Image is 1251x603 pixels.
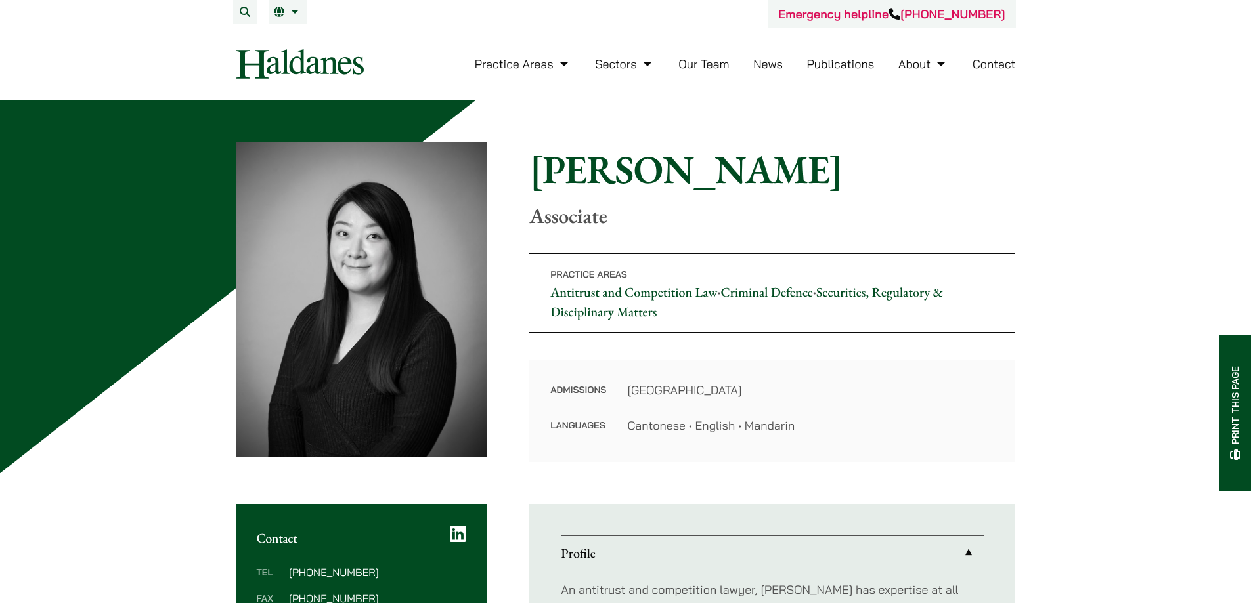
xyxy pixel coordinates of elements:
[627,417,994,434] dd: Cantonese • English • Mandarin
[257,567,284,593] dt: Tel
[550,283,717,301] a: Antitrust and Competition Law
[807,56,875,72] a: Publications
[450,525,466,543] a: LinkedIn
[550,417,606,434] dt: Languages
[678,56,729,72] a: Our Team
[550,381,606,417] dt: Admissions
[753,56,783,72] a: News
[550,283,943,320] a: Securities, Regulatory & Disciplinary Matters
[561,536,984,570] a: Profile
[257,530,467,546] h2: Contact
[236,49,364,79] img: Logo of Haldanes
[721,283,813,301] a: Criminal Defence
[475,56,571,72] a: Practice Areas
[529,146,1015,193] h1: [PERSON_NAME]
[778,7,1005,22] a: Emergency helpline[PHONE_NUMBER]
[274,7,302,17] a: EN
[550,268,627,280] span: Practice Areas
[627,381,994,399] dd: [GEOGRAPHIC_DATA]
[595,56,654,72] a: Sectors
[529,253,1015,333] p: • •
[529,203,1015,228] p: Associate
[898,56,948,72] a: About
[973,56,1016,72] a: Contact
[289,567,466,577] dd: [PHONE_NUMBER]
